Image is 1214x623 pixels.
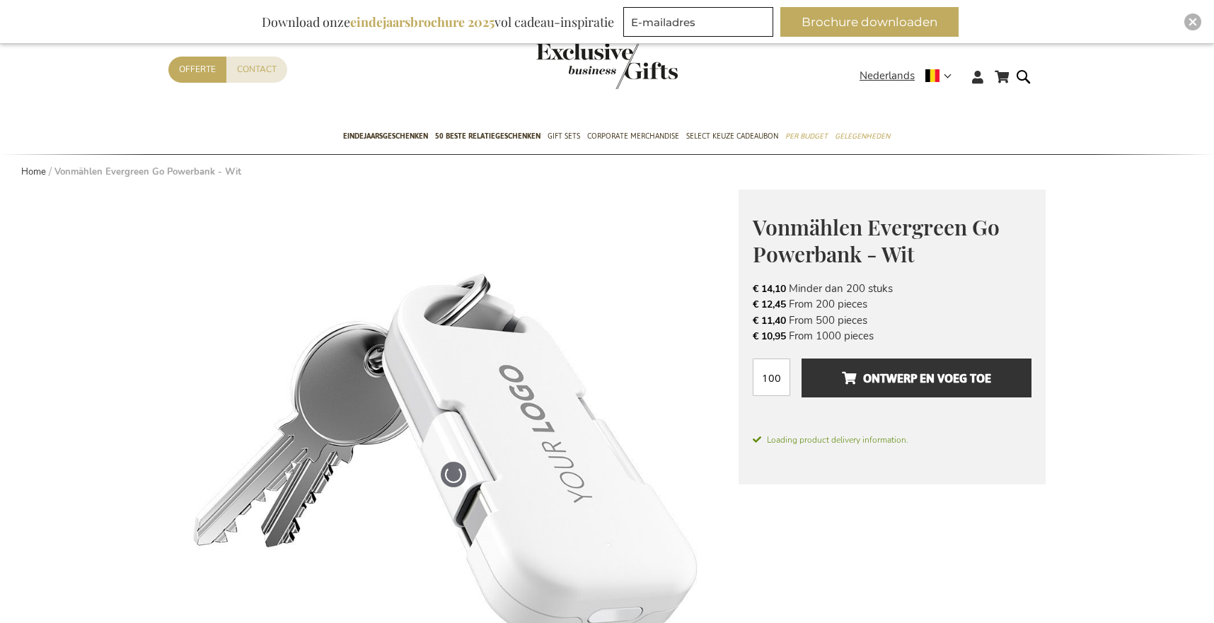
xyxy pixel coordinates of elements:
[536,42,607,89] a: store logo
[753,296,1031,312] li: From 200 pieces
[623,7,773,37] input: E-mailadres
[587,129,679,144] span: Corporate Merchandise
[860,68,961,84] div: Nederlands
[686,129,778,144] span: Select Keuze Cadeaubon
[435,129,540,144] span: 50 beste relatiegeschenken
[753,213,1000,269] span: Vonmählen Evergreen Go Powerbank - Wit
[835,129,890,144] span: Gelegenheden
[548,129,580,144] span: Gift Sets
[54,165,241,178] strong: Vonmählen Evergreen Go Powerbank - Wit
[753,313,1031,328] li: From 500 pieces
[785,129,828,144] span: Per Budget
[753,282,786,296] span: € 14,10
[753,281,1031,296] li: Minder dan 200 stuks
[753,298,786,311] span: € 12,45
[168,57,226,83] a: Offerte
[780,7,959,37] button: Brochure downloaden
[226,57,287,83] a: Contact
[1189,18,1197,26] img: Close
[753,314,786,327] span: € 11,40
[343,129,428,144] span: Eindejaarsgeschenken
[21,165,46,178] a: Home
[1184,13,1201,30] div: Close
[753,328,1031,344] li: From 1000 pieces
[802,359,1031,397] button: Ontwerp en voeg toe
[350,13,495,30] b: eindejaarsbrochure 2025
[860,68,915,84] span: Nederlands
[753,433,1031,446] span: Loading product delivery information.
[255,7,620,37] div: Download onze vol cadeau-inspiratie
[753,330,786,343] span: € 10,95
[623,7,777,41] form: marketing offers and promotions
[536,42,678,89] img: Exclusive Business gifts logo
[842,367,991,390] span: Ontwerp en voeg toe
[753,359,790,396] input: Aantal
